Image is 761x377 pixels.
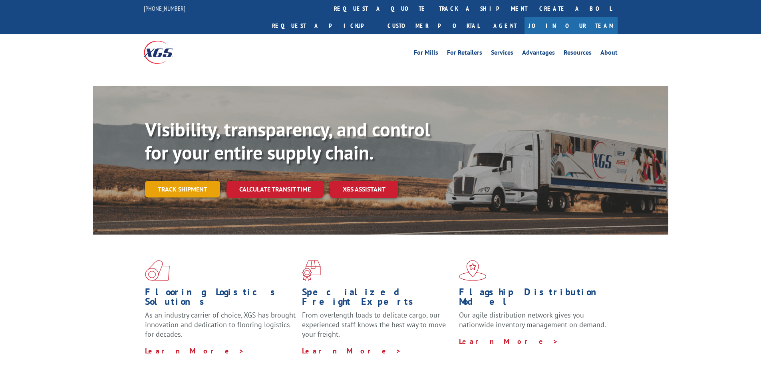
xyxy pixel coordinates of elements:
[600,49,618,58] a: About
[525,17,618,34] a: Join Our Team
[381,17,485,34] a: Customer Portal
[144,4,185,12] a: [PHONE_NUMBER]
[459,260,487,281] img: xgs-icon-flagship-distribution-model-red
[459,310,606,329] span: Our agile distribution network gives you nationwide inventory management on demand.
[145,117,430,165] b: Visibility, transparency, and control for your entire supply chain.
[266,17,381,34] a: Request a pickup
[447,49,482,58] a: For Retailers
[522,49,555,58] a: Advantages
[330,181,398,198] a: XGS ASSISTANT
[145,181,220,197] a: Track shipment
[302,260,321,281] img: xgs-icon-focused-on-flooring-red
[491,49,513,58] a: Services
[302,310,453,346] p: From overlength loads to delicate cargo, our experienced staff knows the best way to move your fr...
[414,49,438,58] a: For Mills
[145,310,296,339] span: As an industry carrier of choice, XGS has brought innovation and dedication to flooring logistics...
[302,287,453,310] h1: Specialized Freight Experts
[485,17,525,34] a: Agent
[227,181,324,198] a: Calculate transit time
[145,346,244,355] a: Learn More >
[459,337,558,346] a: Learn More >
[459,287,610,310] h1: Flagship Distribution Model
[302,346,401,355] a: Learn More >
[564,49,592,58] a: Resources
[145,287,296,310] h1: Flooring Logistics Solutions
[145,260,170,281] img: xgs-icon-total-supply-chain-intelligence-red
